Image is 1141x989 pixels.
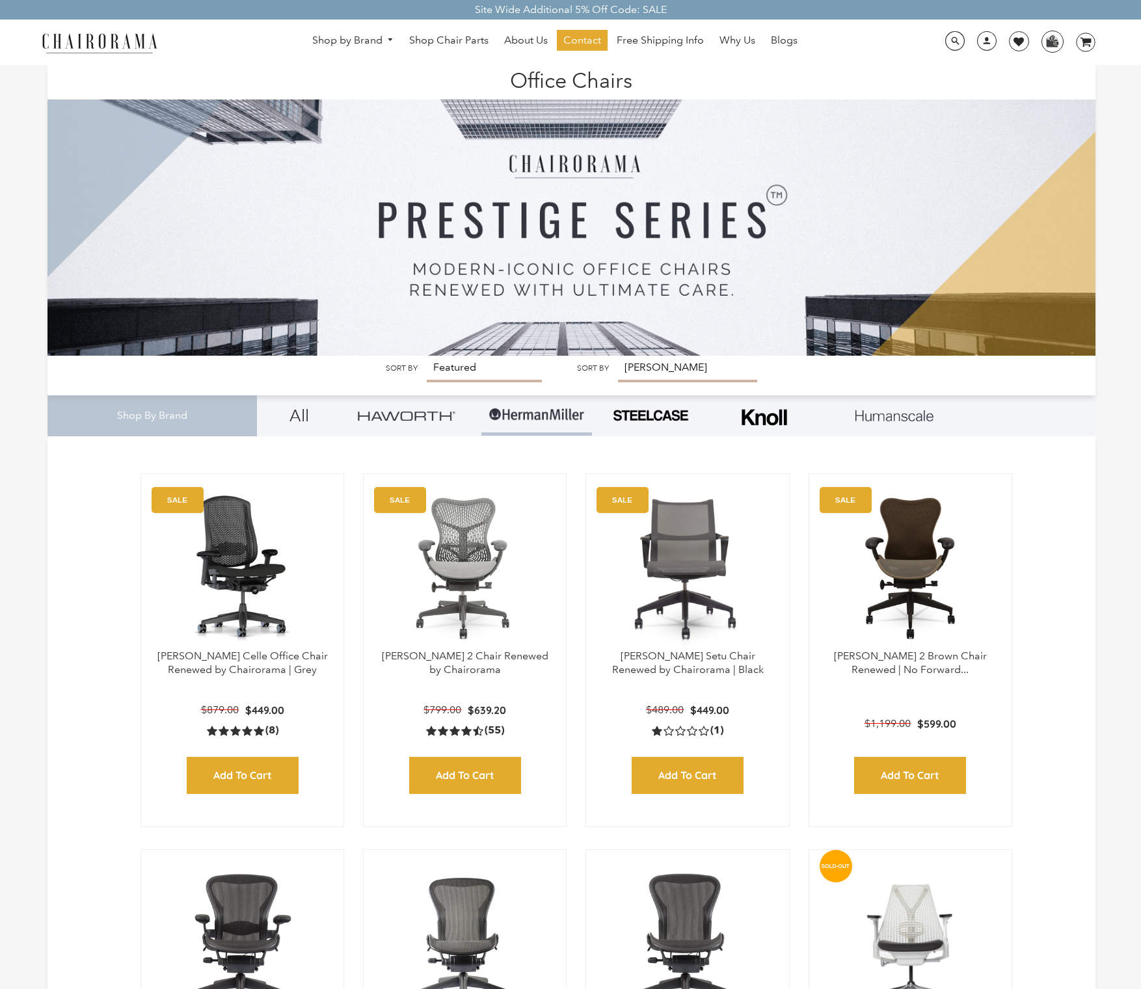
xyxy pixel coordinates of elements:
h1: Office Chairs [60,65,1082,93]
span: $599.00 [917,717,956,730]
a: Herman Miller Mirra 2 Brown Chair Renewed | No Forward Tilt | - chairorama Herman Miller Mirra 2 ... [822,487,999,650]
img: PHOTO-2024-07-09-00-53-10-removebg-preview.png [611,408,690,423]
a: Contact [557,30,608,51]
a: Herman Miller Celle Office Chair Renewed by Chairorama | Grey - chairorama Herman Miller Celle Of... [154,487,330,650]
span: $879.00 [201,704,239,716]
a: 4.5 rating (55 votes) [426,724,504,737]
img: Office Chairs [47,65,1095,356]
a: [PERSON_NAME] Setu Chair Renewed by Chairorama | Black [612,650,764,676]
text: SALE [390,495,410,504]
a: Shop Chair Parts [403,30,495,51]
input: Add to Cart [632,757,744,794]
nav: DesktopNavigation [220,30,891,54]
text: SALE [167,495,187,504]
text: SALE [612,495,632,504]
img: Group-1.png [488,395,585,434]
span: Blogs [771,34,798,47]
img: Herman Miller Setu Chair Renewed by Chairorama | Black - chairorama [599,487,775,650]
span: $489.00 [646,704,684,716]
span: Contact [563,34,601,47]
a: [PERSON_NAME] Celle Office Chair Renewed by Chairorama | Grey [157,650,328,676]
a: Free Shipping Info [610,30,710,51]
a: Herman Miller Mirra 2 Chair Renewed by Chairorama - chairorama Herman Miller Mirra 2 Chair Renewe... [377,487,553,650]
span: Why Us [719,34,755,47]
span: $1,199.00 [865,717,911,730]
span: (55) [485,724,504,737]
a: [PERSON_NAME] 2 Chair Renewed by Chairorama [382,650,548,676]
img: Group_4be16a4b-c81a-4a6e-a540-764d0a8faf6e.png [358,411,455,421]
label: Sort by [577,363,609,373]
input: Add to Cart [409,757,521,794]
a: 1.0 rating (1 votes) [652,724,723,737]
a: Blogs [764,30,804,51]
a: Herman Miller Setu Chair Renewed by Chairorama | Black - chairorama Herman Miller Setu Chair Rene... [599,487,775,650]
img: Herman Miller Mirra 2 Brown Chair Renewed | No Forward Tilt | - chairorama [822,487,999,650]
a: About Us [498,30,554,51]
img: Frame_4.png [738,401,790,434]
label: Sort by [386,363,418,373]
input: Add to Cart [854,757,966,794]
span: About Us [504,34,548,47]
div: Shop By Brand [47,395,257,436]
img: Herman Miller Celle Office Chair Renewed by Chairorama | Grey - chairorama [154,487,330,650]
span: $449.00 [245,704,284,717]
text: SALE [835,495,855,504]
span: (8) [265,724,278,737]
img: WhatsApp_Image_2024-07-12_at_16.23.01.webp [1042,31,1062,51]
a: All [267,395,332,436]
img: chairorama [34,31,165,54]
span: $799.00 [423,704,461,716]
input: Add to Cart [187,757,299,794]
span: Free Shipping Info [617,34,704,47]
span: Shop Chair Parts [409,34,489,47]
img: Layer_1_1.png [855,410,933,422]
span: $449.00 [690,704,729,717]
span: (1) [710,724,723,737]
a: Why Us [713,30,762,51]
text: SOLD-OUT [821,863,850,869]
span: $639.20 [468,704,506,717]
a: [PERSON_NAME] 2 Brown Chair Renewed | No Forward... [834,650,987,676]
a: 5.0 rating (8 votes) [207,724,278,737]
a: Shop by Brand [306,31,401,51]
img: Herman Miller Mirra 2 Chair Renewed by Chairorama - chairorama [377,487,553,650]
